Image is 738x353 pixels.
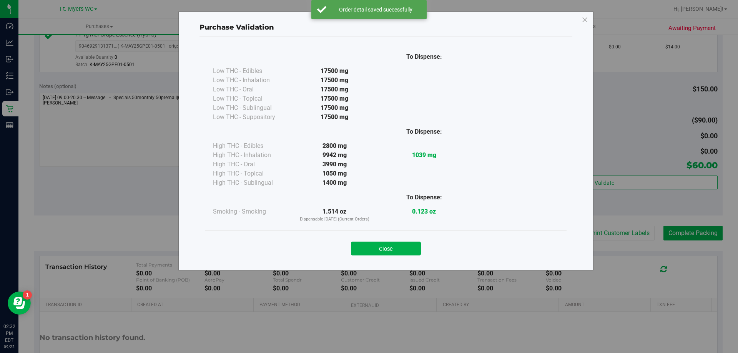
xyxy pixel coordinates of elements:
[290,66,379,76] div: 17500 mg
[290,216,379,223] p: Dispensable [DATE] (Current Orders)
[23,290,32,300] iframe: Resource center unread badge
[290,103,379,113] div: 17500 mg
[213,160,290,169] div: High THC - Oral
[379,52,469,61] div: To Dispense:
[213,169,290,178] div: High THC - Topical
[412,208,436,215] strong: 0.123 oz
[412,151,436,159] strong: 1039 mg
[199,23,274,31] span: Purchase Validation
[290,141,379,151] div: 2800 mg
[213,178,290,187] div: High THC - Sublingual
[213,85,290,94] div: Low THC - Oral
[290,151,379,160] div: 9942 mg
[290,160,379,169] div: 3990 mg
[351,242,421,255] button: Close
[213,66,290,76] div: Low THC - Edibles
[290,94,379,103] div: 17500 mg
[331,6,421,13] div: Order detail saved successfully
[213,151,290,160] div: High THC - Inhalation
[8,292,31,315] iframe: Resource center
[213,113,290,122] div: Low THC - Suppository
[290,76,379,85] div: 17500 mg
[290,169,379,178] div: 1050 mg
[213,76,290,85] div: Low THC - Inhalation
[379,127,469,136] div: To Dispense:
[213,103,290,113] div: Low THC - Sublingual
[290,85,379,94] div: 17500 mg
[213,207,290,216] div: Smoking - Smoking
[213,94,290,103] div: Low THC - Topical
[290,113,379,122] div: 17500 mg
[379,193,469,202] div: To Dispense:
[290,178,379,187] div: 1400 mg
[213,141,290,151] div: High THC - Edibles
[290,207,379,223] div: 1.514 oz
